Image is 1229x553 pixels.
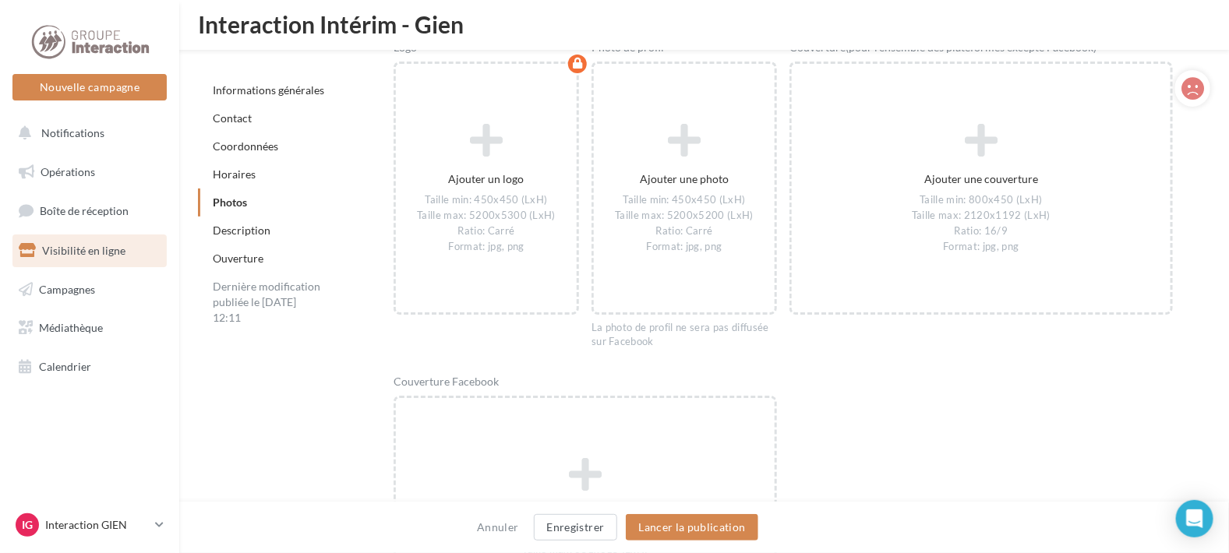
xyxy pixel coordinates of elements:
span: Visibilité en ligne [42,244,125,257]
div: Photo de profil [592,40,777,62]
div: Dernière modification publiée le [DATE] 12:11 [198,273,338,332]
a: Visibilité en ligne [9,234,170,267]
span: Calendrier [39,360,91,373]
div: Couverture Facebook [394,374,777,396]
a: Coordonnées [213,139,278,153]
button: Annuler [471,518,524,537]
span: Médiathèque [39,321,103,334]
a: IG Interaction GIEN [12,510,167,540]
a: Horaires [213,167,256,181]
span: Notifications [41,126,104,139]
span: Interaction Intérim - Gien [198,12,464,36]
button: Nouvelle campagne [12,74,167,100]
a: Ouverture [213,252,263,265]
a: Médiathèque [9,312,170,344]
a: Description [213,224,270,237]
span: IG [22,517,33,533]
button: Lancer la publication [626,514,758,541]
a: Boîte de réception [9,194,170,227]
a: Campagnes [9,273,170,306]
a: Photos [213,195,247,209]
span: Campagnes [39,282,95,295]
a: Calendrier [9,350,170,383]
span: Boîte de réception [40,204,129,217]
div: Open Intercom Messenger [1176,500,1213,537]
div: La photo de profil ne sera pas diffusée sur Facebook [592,321,777,349]
p: Interaction GIEN [45,517,149,533]
button: Notifications [9,117,164,150]
a: Opérations [9,156,170,188]
a: Informations générales [213,83,324,97]
div: Logo [394,40,579,62]
span: Opérations [41,165,95,178]
a: Contact [213,111,252,125]
button: Enregistrer [534,514,618,541]
div: Couverture [789,40,1173,62]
